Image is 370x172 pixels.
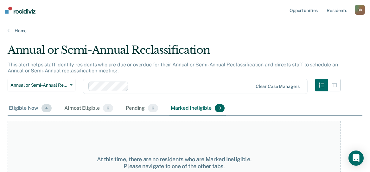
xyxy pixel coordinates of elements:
[63,101,114,115] div: Almost Eligible6
[41,104,52,112] span: 4
[355,5,365,15] button: BD
[256,84,300,89] div: Clear case managers
[148,104,158,112] span: 6
[8,101,53,115] div: Eligible Now4
[348,150,364,166] div: Open Intercom Messenger
[8,28,362,34] a: Home
[8,44,341,62] div: Annual or Semi-Annual Reclassification
[8,62,338,74] p: This alert helps staff identify residents who are due or overdue for their Annual or Semi-Annual ...
[355,5,365,15] div: B D
[215,104,225,112] span: 0
[91,156,257,169] div: At this time, there are no residents who are Marked Ineligible. Please navigate to one of the oth...
[5,7,35,14] img: Recidiviz
[8,79,75,91] button: Annual or Semi-Annual Reclassification
[10,83,67,88] span: Annual or Semi-Annual Reclassification
[169,101,226,115] div: Marked Ineligible0
[124,101,159,115] div: Pending6
[103,104,113,112] span: 6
